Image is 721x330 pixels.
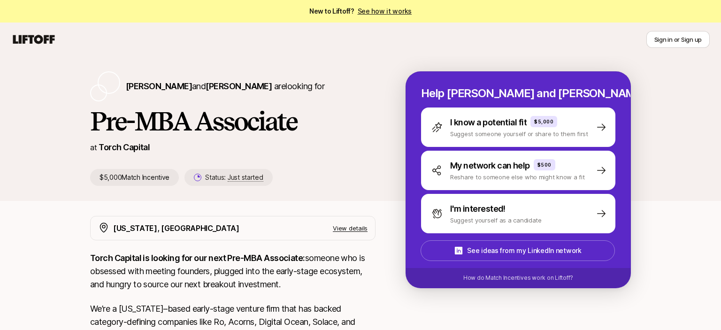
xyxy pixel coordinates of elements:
[450,202,506,215] p: I'm interested!
[99,142,150,152] a: Torch Capital
[358,7,412,15] a: See how it works
[90,252,376,291] p: someone who is obsessed with meeting founders, plugged into the early-stage ecosystem, and hungry...
[450,172,585,182] p: Reshare to someone else who might know a fit
[90,253,305,263] strong: Torch Capital is looking for our next Pre-MBA Associate:
[534,118,553,125] p: $5,000
[206,81,272,91] span: [PERSON_NAME]
[90,107,376,135] h1: Pre-MBA Associate
[192,81,272,91] span: and
[126,80,324,93] p: are looking for
[90,169,179,186] p: $5,000 Match Incentive
[463,274,573,282] p: How do Match Incentives work on Liftoff?
[113,222,239,234] p: [US_STATE], [GEOGRAPHIC_DATA]
[421,240,615,261] button: See ideas from my LinkedIn network
[228,173,263,182] span: Just started
[205,172,263,183] p: Status:
[90,141,97,153] p: at
[333,223,368,233] p: View details
[421,87,615,100] p: Help [PERSON_NAME] and [PERSON_NAME] hire
[126,81,192,91] span: [PERSON_NAME]
[537,161,552,169] p: $500
[450,215,542,225] p: Suggest yourself as a candidate
[450,159,530,172] p: My network can help
[450,116,527,129] p: I know a potential fit
[450,129,588,138] p: Suggest someone yourself or share to them first
[467,245,581,256] p: See ideas from my LinkedIn network
[646,31,710,48] button: Sign in or Sign up
[309,6,412,17] span: New to Liftoff?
